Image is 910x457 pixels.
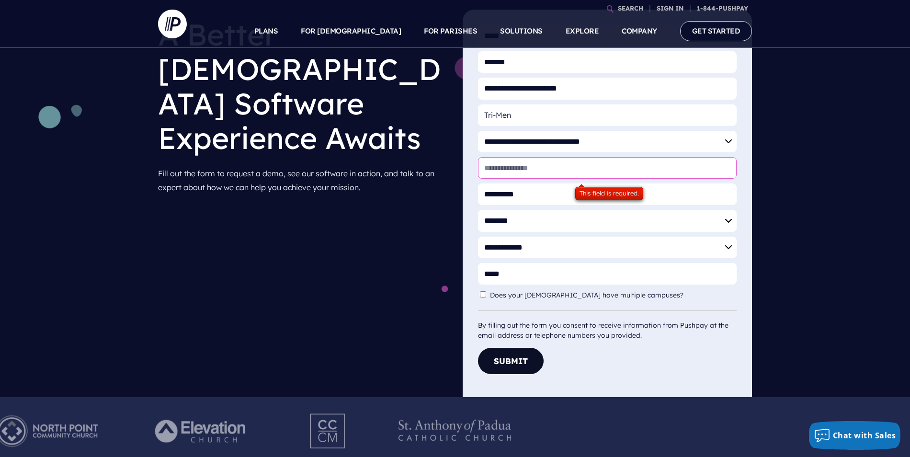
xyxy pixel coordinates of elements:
button: Chat with Sales [809,421,901,450]
a: FOR PARISHES [424,14,477,48]
a: EXPLORE [566,14,599,48]
a: SOLUTIONS [500,14,543,48]
button: Submit [478,348,544,374]
p: Fill out the form to request a demo, see our software in action, and talk to an expert about how ... [158,163,447,198]
label: Does your [DEMOGRAPHIC_DATA] have multiple campuses? [490,291,688,299]
span: Chat with Sales [833,430,896,441]
a: GET STARTED [680,21,752,41]
h1: A Better [DEMOGRAPHIC_DATA] Software Experience Awaits [158,10,447,163]
div: This field is required. [575,187,643,200]
a: COMPANY [622,14,657,48]
a: FOR [DEMOGRAPHIC_DATA] [301,14,401,48]
input: Organization Name [478,104,737,126]
a: PLANS [254,14,278,48]
div: By filling out the form you consent to receive information from Pushpay at the email address or t... [478,310,737,341]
